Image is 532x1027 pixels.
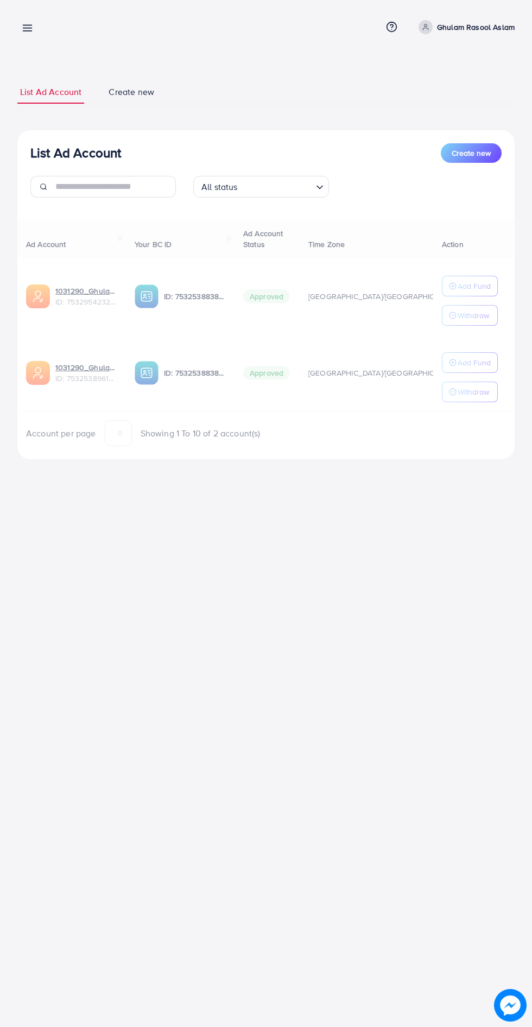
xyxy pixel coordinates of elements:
span: All status [199,179,240,195]
span: Create new [452,148,491,159]
span: List Ad Account [20,86,81,98]
img: image [494,989,527,1022]
a: Ghulam Rasool Aslam [414,20,515,34]
h3: List Ad Account [30,145,121,161]
button: Create new [441,143,502,163]
input: Search for option [241,177,312,195]
p: Ghulam Rasool Aslam [437,21,515,34]
div: Search for option [193,176,329,198]
span: Create new [109,86,154,98]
